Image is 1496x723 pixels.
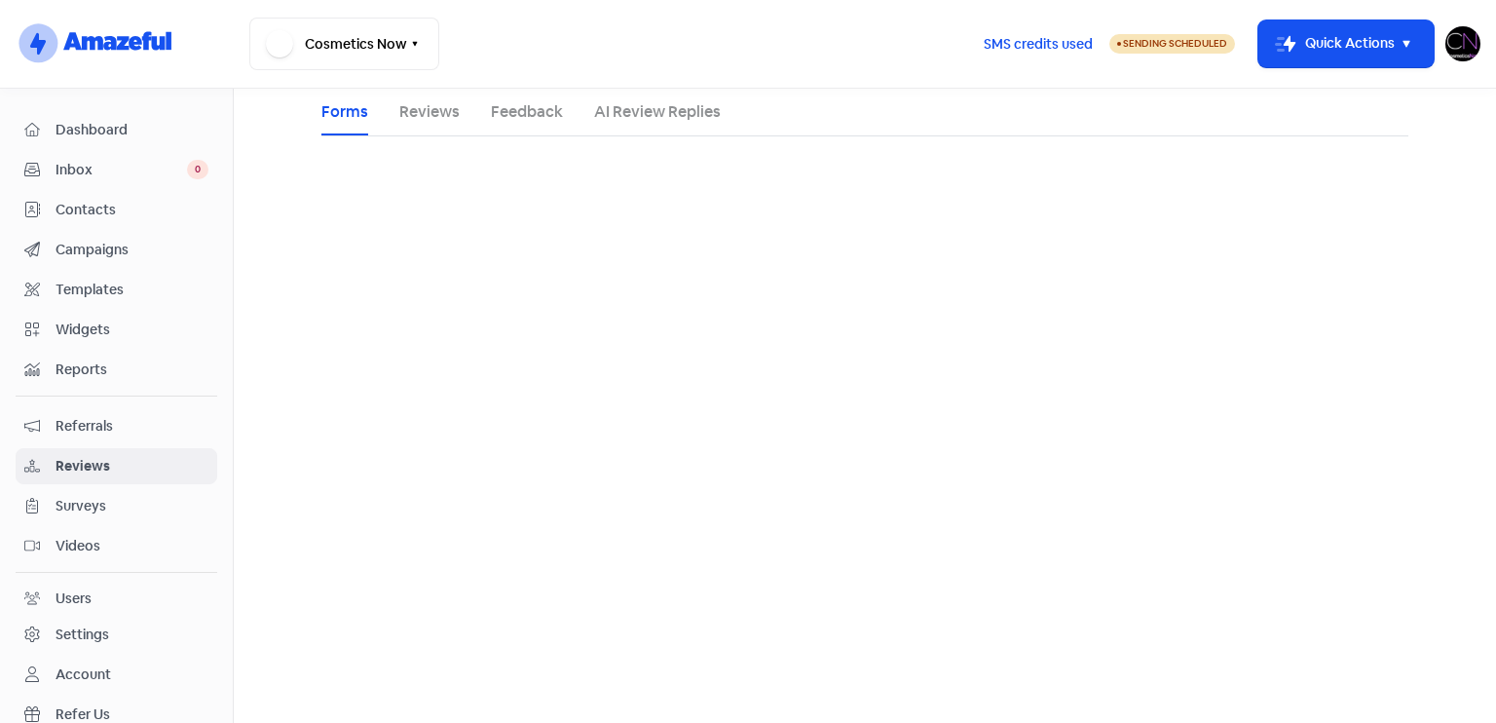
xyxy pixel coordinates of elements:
span: SMS credits used [984,34,1093,55]
span: Surveys [56,496,208,516]
span: Referrals [56,416,208,437]
span: Sending Scheduled [1123,37,1227,50]
span: Widgets [56,320,208,340]
a: Dashboard [16,112,217,148]
a: Sending Scheduled [1109,32,1235,56]
span: Videos [56,536,208,556]
span: Reports [56,360,208,380]
img: User [1445,26,1480,61]
div: Settings [56,625,109,645]
a: Referrals [16,408,217,444]
span: Dashboard [56,120,208,140]
a: Inbox 0 [16,152,217,188]
a: Reviews [16,448,217,484]
div: Users [56,589,92,609]
a: Reports [16,352,217,388]
a: Videos [16,528,217,564]
span: Reviews [56,456,208,476]
span: Contacts [56,200,208,220]
a: Users [16,581,217,617]
a: Surveys [16,488,217,524]
a: Forms [321,100,368,124]
span: Campaigns [56,240,208,260]
a: Reviews [399,100,460,124]
span: Templates [56,280,208,300]
a: AI Review Replies [594,100,721,124]
a: Contacts [16,192,217,228]
button: Quick Actions [1258,20,1434,67]
span: Inbox [56,160,187,180]
div: Account [56,665,111,685]
a: Settings [16,617,217,653]
a: Templates [16,272,217,308]
button: Cosmetics Now [249,18,439,70]
span: 0 [187,160,208,179]
a: Account [16,657,217,693]
a: Widgets [16,312,217,348]
a: Feedback [491,100,563,124]
a: Campaigns [16,232,217,268]
a: SMS credits used [967,32,1109,53]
